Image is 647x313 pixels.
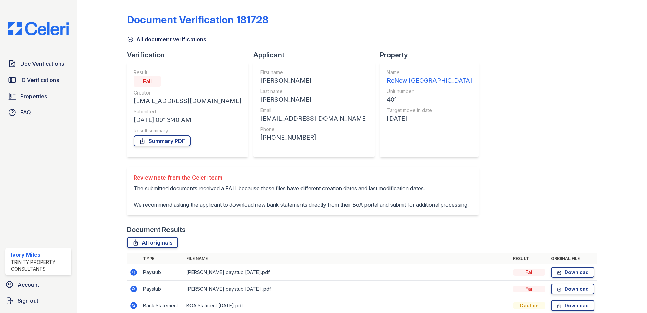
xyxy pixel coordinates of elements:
[127,35,206,43] a: All document verifications
[387,88,472,95] div: Unit number
[134,76,161,87] div: Fail
[20,60,64,68] span: Doc Verifications
[380,50,484,60] div: Property
[20,76,59,84] span: ID Verifications
[134,135,191,146] a: Summary PDF
[551,284,594,294] a: Download
[387,107,472,114] div: Target move in date
[260,133,368,142] div: [PHONE_NUMBER]
[5,89,71,103] a: Properties
[127,50,253,60] div: Verification
[134,96,241,106] div: [EMAIL_ADDRESS][DOMAIN_NAME]
[551,267,594,278] a: Download
[134,173,469,182] div: Review note from the Celeri team
[260,76,368,85] div: [PERSON_NAME]
[134,127,241,134] div: Result summary
[260,126,368,133] div: Phone
[20,92,47,100] span: Properties
[184,264,510,281] td: [PERSON_NAME] paystub [DATE].pdf
[127,225,186,234] div: Document Results
[5,106,71,119] a: FAQ
[11,251,69,259] div: Ivory Miles
[548,253,597,264] th: Original file
[134,115,241,125] div: [DATE] 09:13:40 AM
[3,278,74,291] a: Account
[387,69,472,76] div: Name
[510,253,548,264] th: Result
[11,259,69,272] div: Trinity Property Consultants
[3,294,74,308] a: Sign out
[140,253,184,264] th: Type
[387,76,472,85] div: ReNew [GEOGRAPHIC_DATA]
[18,280,39,289] span: Account
[260,69,368,76] div: First name
[513,302,545,309] div: Caution
[5,73,71,87] a: ID Verifications
[387,95,472,104] div: 401
[127,14,268,26] div: Document Verification 181728
[253,50,380,60] div: Applicant
[184,281,510,297] td: [PERSON_NAME] paystub [DATE] .pdf
[513,286,545,292] div: Fail
[127,237,178,248] a: All originals
[140,264,184,281] td: Paystub
[134,184,469,209] p: The submitted documents received a FAIL because these files have different creation dates and las...
[260,107,368,114] div: Email
[387,114,472,123] div: [DATE]
[140,281,184,297] td: Paystub
[513,269,545,276] div: Fail
[134,108,241,115] div: Submitted
[260,95,368,104] div: [PERSON_NAME]
[18,297,38,305] span: Sign out
[5,57,71,70] a: Doc Verifications
[134,89,241,96] div: Creator
[3,22,74,35] img: CE_Logo_Blue-a8612792a0a2168367f1c8372b55b34899dd931a85d93a1a3d3e32e68fde9ad4.png
[551,300,594,311] a: Download
[184,253,510,264] th: File name
[20,108,31,117] span: FAQ
[134,69,241,76] div: Result
[387,69,472,85] a: Name ReNew [GEOGRAPHIC_DATA]
[260,88,368,95] div: Last name
[260,114,368,123] div: [EMAIL_ADDRESS][DOMAIN_NAME]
